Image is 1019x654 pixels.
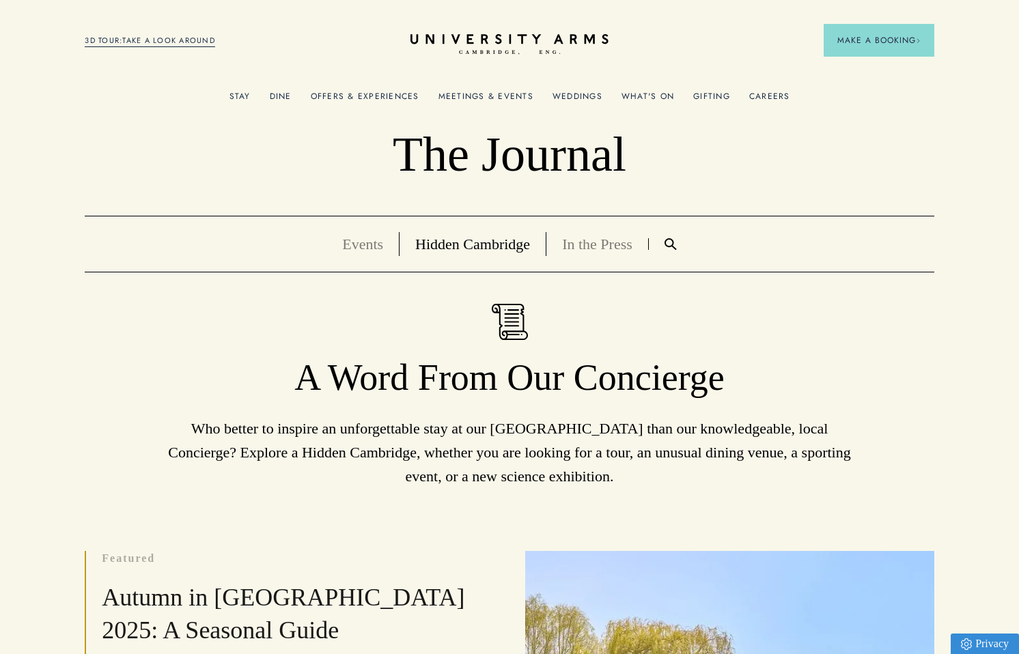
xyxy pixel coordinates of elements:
[229,91,251,109] a: Stay
[102,582,478,647] h3: Autumn in [GEOGRAPHIC_DATA] 2025: A Seasonal Guide
[553,91,602,109] a: Weddings
[168,416,851,489] p: Who better to inspire an unforgettable stay at our [GEOGRAPHIC_DATA] than our knowledgeable, loca...
[837,34,921,46] span: Make a Booking
[951,634,1019,654] a: Privacy
[665,238,677,250] img: Search
[342,236,383,253] a: Events
[649,238,693,250] a: Search
[311,91,419,109] a: Offers & Experiences
[85,35,215,47] a: 3D TOUR:TAKE A LOOK AROUND
[438,91,533,109] a: Meetings & Events
[749,91,790,109] a: Careers
[85,356,934,401] h1: A Word From Our Concierge
[961,638,972,650] img: Privacy
[693,91,730,109] a: Gifting
[916,38,921,43] img: Arrow icon
[562,236,632,253] a: In the Press
[270,91,292,109] a: Dine
[415,236,530,253] a: Hidden Cambridge
[86,551,478,566] p: Featured
[824,24,934,57] button: Make a BookingArrow icon
[622,91,674,109] a: What's On
[410,34,609,55] a: Home
[492,304,528,340] img: A Word From Our Concierge
[85,126,934,184] p: The Journal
